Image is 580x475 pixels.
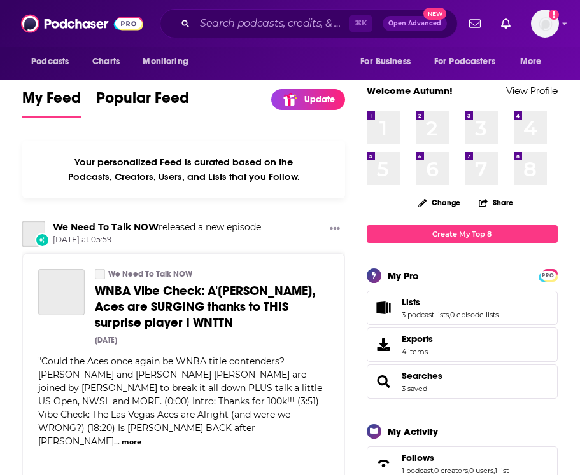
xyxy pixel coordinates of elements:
[402,452,509,464] a: Follows
[388,270,419,282] div: My Pro
[84,50,127,74] a: Charts
[371,299,397,317] a: Lists
[22,88,81,115] span: My Feed
[449,310,450,319] span: ,
[134,50,204,74] button: open menu
[541,270,556,279] a: PRO
[31,53,69,71] span: Podcasts
[450,310,499,319] a: 0 episode lists
[92,53,120,71] span: Charts
[402,310,449,319] a: 3 podcast lists
[496,13,516,34] a: Show notifications dropdown
[108,269,192,279] a: We Need To Talk NOW
[371,336,397,354] span: Exports
[160,9,458,38] div: Search podcasts, credits, & more...
[493,466,495,475] span: ,
[95,283,329,331] a: WNBA Vibe Check: A'[PERSON_NAME], Aces are SURGING thanks to THIS surprise player I WNTTN
[371,373,397,390] a: Searches
[325,221,345,237] button: Show More Button
[35,233,49,247] div: New Episode
[122,437,141,448] button: more
[349,15,372,32] span: ⌘ K
[402,296,499,308] a: Lists
[367,327,558,362] a: Exports
[367,225,558,242] a: Create My Top 8
[95,269,105,279] a: We Need To Talk NOW
[114,436,120,447] span: ...
[511,50,558,74] button: open menu
[531,10,559,38] img: User Profile
[402,347,433,356] span: 4 items
[21,11,143,36] img: Podchaser - Follow, Share and Rate Podcasts
[38,355,322,447] span: Could the Aces once again be WNBA title contenders? [PERSON_NAME] and [PERSON_NAME] [PERSON_NAME]...
[433,466,434,475] span: ,
[53,221,159,233] a: We Need To Talk NOW
[22,141,345,198] div: Your personalized Feed is curated based on the Podcasts, Creators, Users, and Lists that you Follow.
[495,466,509,475] a: 1 list
[95,283,315,331] span: WNBA Vibe Check: A'[PERSON_NAME], Aces are SURGING thanks to THIS surprise player I WNTTN
[367,291,558,325] span: Lists
[434,53,495,71] span: For Podcasters
[388,425,438,437] div: My Activity
[53,221,261,233] h3: released a new episode
[478,190,514,215] button: Share
[531,10,559,38] span: Logged in as autumncomm
[423,8,446,20] span: New
[367,364,558,399] span: Searches
[402,452,434,464] span: Follows
[22,50,85,74] button: open menu
[383,16,447,31] button: Open AdvancedNew
[22,221,45,247] a: We Need To Talk NOW
[464,13,486,34] a: Show notifications dropdown
[22,88,81,118] a: My Feed
[549,10,559,20] svg: Add a profile image
[402,333,433,345] span: Exports
[426,50,514,74] button: open menu
[304,94,335,105] p: Update
[96,88,189,118] a: Popular Feed
[541,271,556,280] span: PRO
[520,53,542,71] span: More
[531,10,559,38] button: Show profile menu
[468,466,469,475] span: ,
[434,466,468,475] a: 0 creators
[143,53,188,71] span: Monitoring
[402,466,433,475] a: 1 podcast
[371,455,397,472] a: Follows
[95,336,117,345] div: [DATE]
[402,370,442,382] a: Searches
[367,85,453,97] a: Welcome Autumn!
[411,195,468,210] button: Change
[402,296,420,308] span: Lists
[271,89,345,110] a: Update
[96,88,189,115] span: Popular Feed
[53,235,261,245] span: [DATE] at 05:59
[38,269,85,315] a: WNBA Vibe Check: A'ja Wilson, Aces are SURGING thanks to THIS surprise player I WNTTN
[195,13,349,34] input: Search podcasts, credits, & more...
[506,85,558,97] a: View Profile
[402,384,427,393] a: 3 saved
[360,53,411,71] span: For Business
[469,466,493,475] a: 0 users
[388,20,441,27] span: Open Advanced
[38,355,322,447] span: "
[351,50,427,74] button: open menu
